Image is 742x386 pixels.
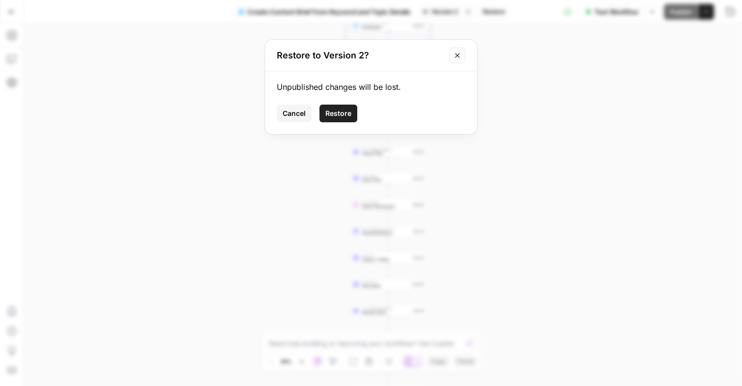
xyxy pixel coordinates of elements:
[277,49,444,62] h2: Restore to Version 2?
[277,105,312,122] button: Cancel
[277,81,465,93] div: Unpublished changes will be lost.
[319,105,357,122] button: Restore
[283,109,306,118] span: Cancel
[450,48,465,63] button: Close modal
[325,109,351,118] span: Restore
